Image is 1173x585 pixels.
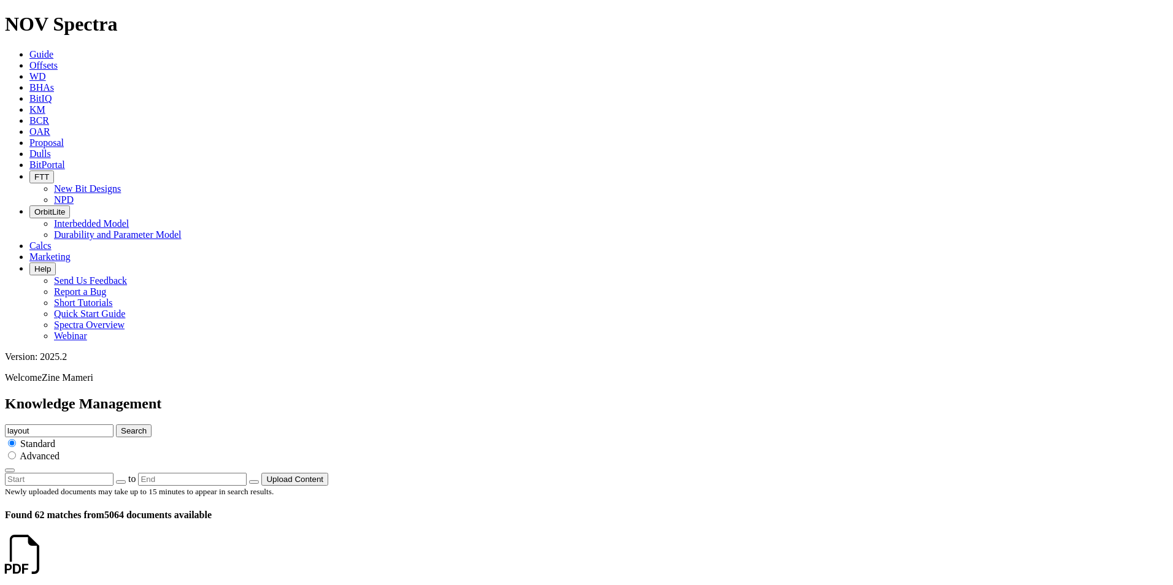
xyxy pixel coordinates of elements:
input: End [138,473,247,486]
a: WD [29,71,46,82]
span: to [128,473,136,484]
div: Version: 2025.2 [5,351,1168,362]
a: BitIQ [29,93,52,104]
a: BitPortal [29,159,65,170]
a: Interbedded Model [54,218,129,229]
span: Standard [20,438,55,449]
h2: Knowledge Management [5,396,1168,412]
a: Webinar [54,331,87,341]
button: Upload Content [261,473,328,486]
span: FTT [34,172,49,182]
button: FTT [29,170,54,183]
a: BCR [29,115,49,126]
input: e.g. Smoothsteer Record [5,424,113,437]
a: Guide [29,49,53,59]
a: Quick Start Guide [54,308,125,319]
a: Spectra Overview [54,319,125,330]
a: Marketing [29,251,71,262]
a: Report a Bug [54,286,106,297]
a: Proposal [29,137,64,148]
a: New Bit Designs [54,183,121,194]
a: Calcs [29,240,52,251]
h1: NOV Spectra [5,13,1168,36]
button: Help [29,262,56,275]
span: Help [34,264,51,273]
h4: 5064 documents available [5,510,1168,521]
span: Found 62 matches from [5,510,104,520]
a: Offsets [29,60,58,71]
button: OrbitLite [29,205,70,218]
span: Zine Mameri [42,372,93,383]
a: Durability and Parameter Model [54,229,182,240]
input: Start [5,473,113,486]
a: NPD [54,194,74,205]
a: Send Us Feedback [54,275,127,286]
p: Welcome [5,372,1168,383]
a: KM [29,104,45,115]
a: Dulls [29,148,51,159]
span: Advanced [20,451,60,461]
span: OrbitLite [34,207,65,216]
a: BHAs [29,82,54,93]
small: Newly uploaded documents may take up to 15 minutes to appear in search results. [5,487,274,496]
a: OAR [29,126,50,137]
a: Short Tutorials [54,297,113,308]
button: Search [116,424,152,437]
